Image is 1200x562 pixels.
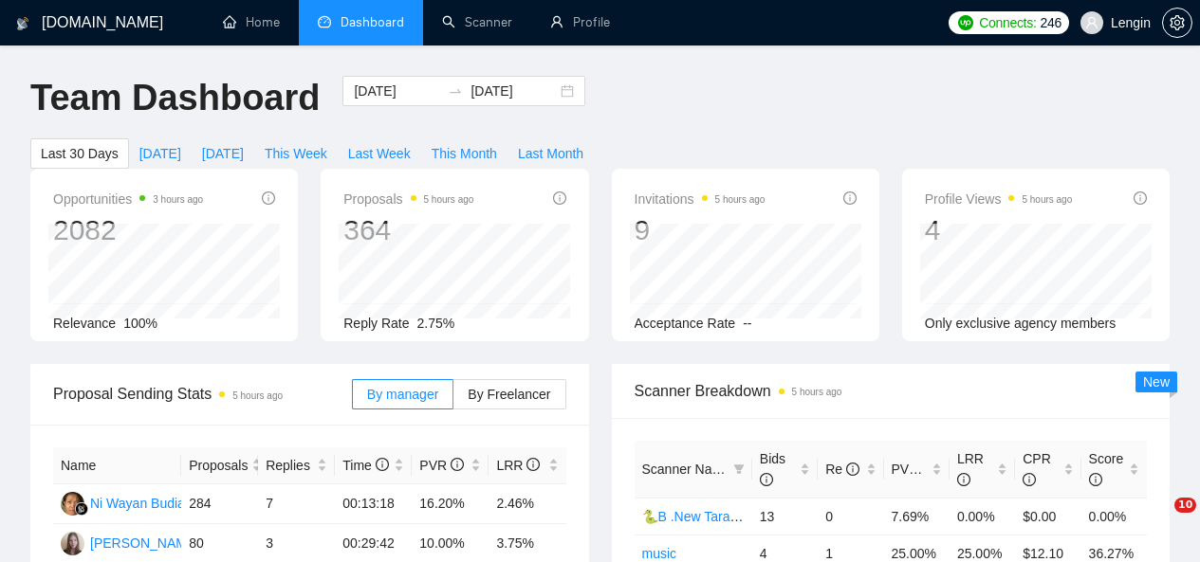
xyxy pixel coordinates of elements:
[153,194,203,205] time: 3 hours ago
[181,484,258,524] td: 284
[223,14,280,30] a: homeHome
[53,382,352,406] span: Proposal Sending Stats
[75,502,88,516] img: gigradar-bm.png
[376,458,389,471] span: info-circle
[1143,374,1170,390] span: New
[925,212,1073,248] div: 4
[192,138,254,169] button: [DATE]
[496,458,540,473] span: LRR
[743,316,751,331] span: --
[189,455,248,476] span: Proposals
[53,212,203,248] div: 2082
[752,498,818,535] td: 13
[1162,8,1192,38] button: setting
[266,455,313,476] span: Replies
[265,143,327,164] span: This Week
[30,138,129,169] button: Last 30 Days
[1085,16,1098,29] span: user
[1135,498,1181,543] iframe: Intercom live chat
[1015,498,1080,535] td: $0.00
[635,188,766,210] span: Invitations
[343,188,473,210] span: Proposals
[90,533,199,553] div: [PERSON_NAME]
[53,188,203,210] span: Opportunities
[16,9,29,39] img: logo
[892,462,936,477] span: PVR
[424,194,474,205] time: 5 hours ago
[642,546,677,561] a: music
[412,484,489,524] td: 16.20%
[1163,15,1191,30] span: setting
[419,458,464,473] span: PVR
[957,451,984,487] span: LRR
[957,473,970,486] span: info-circle
[1089,473,1102,486] span: info-circle
[1134,191,1147,205] span: info-circle
[925,316,1117,331] span: Only exclusive agency members
[129,138,192,169] button: [DATE]
[342,458,388,473] span: Time
[925,188,1073,210] span: Profile Views
[729,455,748,483] span: filter
[61,492,84,516] img: NW
[922,462,935,476] span: info-circle
[553,191,566,205] span: info-circle
[432,143,497,164] span: This Month
[846,462,859,476] span: info-circle
[338,138,421,169] button: Last Week
[471,81,557,101] input: End date
[642,462,730,477] span: Scanner Name
[258,484,335,524] td: 7
[354,81,440,101] input: Start date
[1023,451,1051,487] span: CPR
[451,458,464,471] span: info-circle
[181,447,258,484] th: Proposals
[343,212,473,248] div: 364
[642,509,883,524] a: 🐍B .New Taras - Wordpress short 23/04
[262,191,275,205] span: info-circle
[635,212,766,248] div: 9
[202,143,244,164] span: [DATE]
[715,194,766,205] time: 5 hours ago
[448,83,463,99] span: swap-right
[1174,498,1196,513] span: 10
[442,14,512,30] a: searchScanner
[818,498,883,535] td: 0
[843,191,857,205] span: info-circle
[825,462,859,477] span: Re
[468,387,550,402] span: By Freelancer
[367,387,438,402] span: By manager
[30,76,320,120] h1: Team Dashboard
[1089,451,1124,487] span: Score
[61,532,84,555] img: NB
[760,473,773,486] span: info-circle
[733,463,745,475] span: filter
[343,316,409,331] span: Reply Rate
[61,535,199,550] a: NB[PERSON_NAME]
[635,316,736,331] span: Acceptance Rate
[550,14,610,30] a: userProfile
[421,138,508,169] button: This Month
[1040,12,1061,33] span: 246
[979,12,1036,33] span: Connects:
[760,451,785,487] span: Bids
[635,379,1148,403] span: Scanner Breakdown
[448,83,463,99] span: to
[489,484,565,524] td: 2.46%
[958,15,973,30] img: upwork-logo.png
[1081,498,1147,535] td: 0.00%
[526,458,540,471] span: info-circle
[41,143,119,164] span: Last 30 Days
[518,143,583,164] span: Last Month
[318,15,331,28] span: dashboard
[348,143,411,164] span: Last Week
[123,316,157,331] span: 100%
[335,484,412,524] td: 00:13:18
[53,447,181,484] th: Name
[508,138,594,169] button: Last Month
[61,495,196,510] a: NWNi Wayan Budiarti
[950,498,1015,535] td: 0.00%
[1022,194,1072,205] time: 5 hours ago
[417,316,455,331] span: 2.75%
[139,143,181,164] span: [DATE]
